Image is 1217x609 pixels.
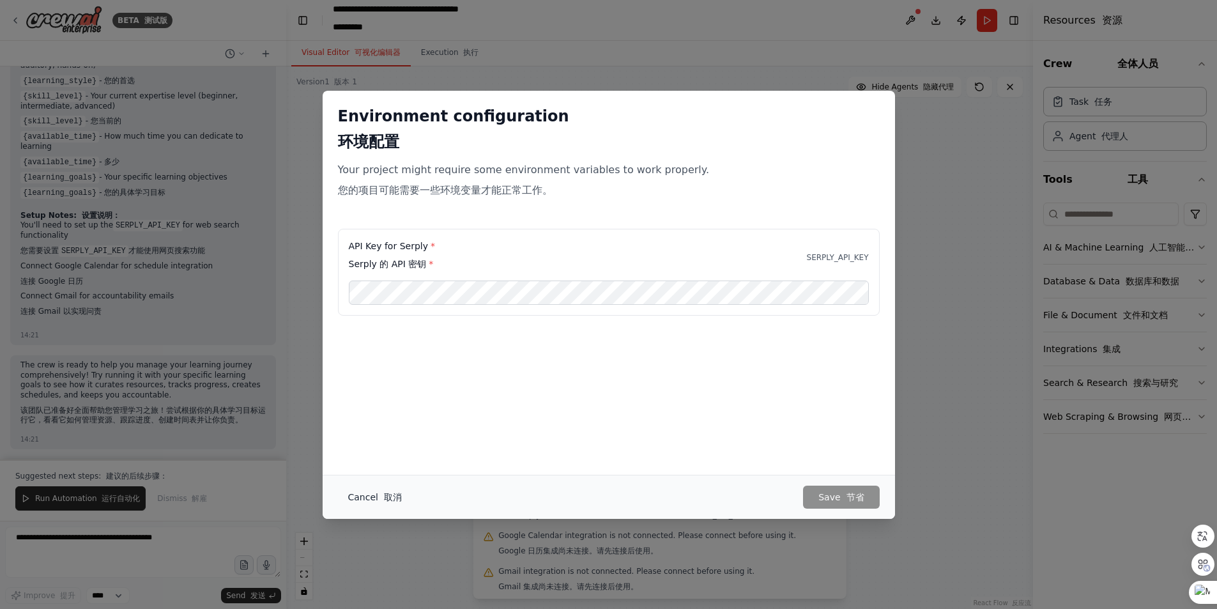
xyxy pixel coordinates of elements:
[384,492,402,502] font: 取消
[803,486,879,509] button: Save 节省
[349,240,435,275] label: API Key for Serply
[338,486,412,509] button: Cancel 取消
[338,162,880,203] p: Your project might require some environment variables to work properly.
[338,184,553,196] font: 您的项目可能需要一些环境变量才能正常工作。
[807,252,869,263] p: SERPLY_API_KEY
[349,259,434,269] font: Serply 的 API 密钥
[338,106,880,157] h2: Environment configuration
[338,133,399,151] font: 环境配置
[846,492,864,502] font: 节省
